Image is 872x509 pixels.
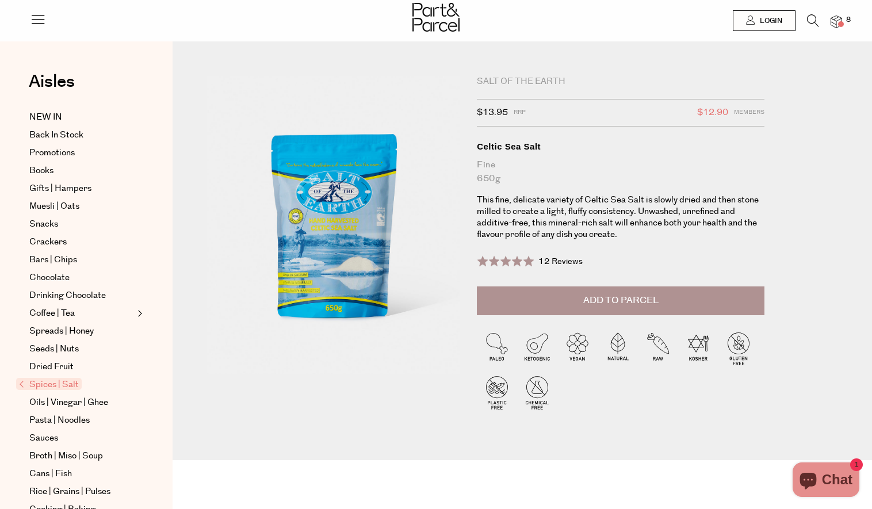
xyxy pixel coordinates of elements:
span: Pasta | Noodles [29,414,90,427]
span: Gifts | Hampers [29,182,91,196]
inbox-online-store-chat: Shopify online store chat [789,462,863,500]
a: Muesli | Oats [29,200,134,213]
a: Coffee | Tea [29,307,134,320]
span: Back In Stock [29,128,83,142]
img: P_P-ICONS-Live_Bec_V11_Gluten_Free.svg [718,328,759,369]
a: Drinking Chocolate [29,289,134,303]
span: Muesli | Oats [29,200,79,213]
span: 8 [843,15,854,25]
span: Coffee | Tea [29,307,75,320]
img: Celtic Sea Salt [207,76,460,374]
span: Dried Fruit [29,360,74,374]
a: Bars | Chips [29,253,134,267]
span: Sauces [29,431,58,445]
a: Spices | Salt [19,378,134,392]
span: Chocolate [29,271,70,285]
a: Gifts | Hampers [29,182,134,196]
a: Aisles [29,73,75,102]
span: Promotions [29,146,75,160]
a: Sauces [29,431,134,445]
span: Snacks [29,217,58,231]
span: Spices | Salt [16,378,82,390]
img: P_P-ICONS-Live_Bec_V11_Raw.svg [638,328,678,369]
img: P_P-ICONS-Live_Bec_V11_Paleo.svg [477,328,517,369]
img: P_P-ICONS-Live_Bec_V11_Natural.svg [598,328,638,369]
img: P_P-ICONS-Live_Bec_V11_Vegan.svg [557,328,598,369]
a: Spreads | Honey [29,324,134,338]
a: Pasta | Noodles [29,414,134,427]
a: Cans | Fish [29,467,134,481]
span: Spreads | Honey [29,324,94,338]
span: Rice | Grains | Pulses [29,485,110,499]
a: Chocolate [29,271,134,285]
button: Expand/Collapse Coffee | Tea [135,307,143,320]
a: Seeds | Nuts [29,342,134,356]
span: Bars | Chips [29,253,77,267]
a: Oils | Vinegar | Ghee [29,396,134,410]
span: Oils | Vinegar | Ghee [29,396,108,410]
span: $12.90 [697,105,728,120]
span: Add to Parcel [583,294,659,307]
div: Celtic Sea Salt [477,141,764,152]
span: Cans | Fish [29,467,72,481]
a: Snacks [29,217,134,231]
a: NEW IN [29,110,134,124]
a: Crackers [29,235,134,249]
span: Broth | Miso | Soup [29,449,103,463]
span: Seeds | Nuts [29,342,79,356]
span: Books [29,164,53,178]
a: Broth | Miso | Soup [29,449,134,463]
a: 8 [831,16,842,28]
img: P_P-ICONS-Live_Bec_V11_Plastic_Free.svg [477,372,517,412]
span: $13.95 [477,105,508,120]
span: NEW IN [29,110,62,124]
img: P_P-ICONS-Live_Bec_V11_Kosher.svg [678,328,718,369]
img: P_P-ICONS-Live_Bec_V11_Chemical_Free.svg [517,372,557,412]
span: Members [734,105,764,120]
span: Login [757,16,782,26]
span: 12 Reviews [538,256,583,267]
span: RRP [514,105,526,120]
div: Fine 650g [477,158,764,186]
span: Drinking Chocolate [29,289,106,303]
span: Aisles [29,69,75,94]
button: Add to Parcel [477,286,764,315]
a: Books [29,164,134,178]
a: Dried Fruit [29,360,134,374]
img: P_P-ICONS-Live_Bec_V11_Ketogenic.svg [517,328,557,369]
a: Back In Stock [29,128,134,142]
a: Promotions [29,146,134,160]
span: Crackers [29,235,67,249]
a: Login [733,10,795,31]
img: Part&Parcel [412,3,460,32]
div: Salt of The Earth [477,76,764,87]
a: Rice | Grains | Pulses [29,485,134,499]
p: This fine, delicate variety of Celtic Sea Salt is slowly dried and then stone milled to create a ... [477,194,764,240]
